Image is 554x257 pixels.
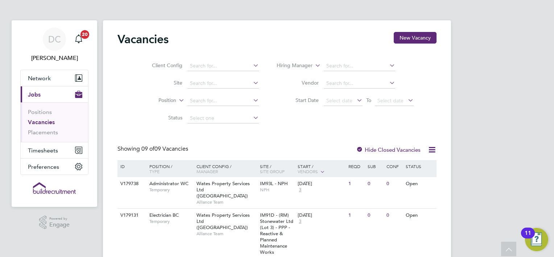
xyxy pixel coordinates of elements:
label: Hide Closed Vacancies [356,146,421,153]
button: Timesheets [21,142,88,158]
div: Client Config / [195,160,258,178]
div: Reqd [347,160,365,172]
button: Jobs [21,86,88,102]
div: ID [119,160,144,172]
span: Preferences [28,163,59,170]
span: Site Group [260,168,285,174]
input: Search for... [187,61,259,71]
img: buildrec-logo-retina.png [33,182,76,194]
button: Network [21,70,88,86]
input: Search for... [187,78,259,89]
span: Dan Cardus [20,54,88,62]
label: Start Date [277,97,319,103]
div: V179738 [119,177,144,191]
button: Preferences [21,159,88,175]
a: Placements [28,129,58,136]
label: Hiring Manager [271,62,313,69]
label: Position [135,97,176,104]
a: Go to home page [20,182,88,194]
div: Open [404,177,435,191]
span: NPH [260,187,294,193]
span: Select date [377,97,404,104]
label: Site [141,79,182,86]
span: To [364,95,373,105]
span: Alliance Team [197,199,256,205]
span: Network [28,75,51,82]
div: Status [404,160,435,172]
input: Search for... [324,61,395,71]
div: Position / [144,160,195,178]
nav: Main navigation [12,20,97,207]
div: 0 [385,209,404,222]
label: Client Config [141,62,182,69]
span: 09 Vacancies [141,145,188,152]
div: Sub [366,160,385,172]
span: DC [48,34,61,44]
button: Open Resource Center, 11 new notifications [525,228,548,251]
div: 0 [385,177,404,191]
span: Alliance Team [197,231,256,237]
span: Type [149,168,160,174]
a: Powered byEngage [39,216,70,229]
input: Search for... [187,96,259,106]
h2: Vacancies [117,32,169,46]
span: 20 [80,30,89,39]
div: 11 [525,233,531,242]
span: Wates Property Services Ltd ([GEOGRAPHIC_DATA]) [197,212,250,231]
span: Timesheets [28,147,58,154]
span: IM93L - NPH [260,180,288,187]
span: Temporary [149,187,193,193]
div: 1 [347,177,365,191]
a: Vacancies [28,119,55,126]
span: Wates Property Services Ltd ([GEOGRAPHIC_DATA]) [197,180,250,199]
span: Temporary [149,219,193,224]
label: Vendor [277,79,319,86]
div: 0 [366,177,385,191]
span: Jobs [28,91,41,98]
span: 3 [298,219,302,225]
div: 0 [366,209,385,222]
div: 1 [347,209,365,222]
div: [DATE] [298,212,345,219]
span: Select date [326,97,352,104]
label: Status [141,114,182,121]
div: Site / [258,160,296,178]
div: Start / [296,160,347,178]
span: 3 [298,187,302,193]
input: Select one [187,113,259,123]
input: Search for... [324,78,395,89]
div: V179131 [119,209,144,222]
button: New Vacancy [394,32,437,44]
span: IM91D - (RM) Stonewater Ltd (Lot 3) - PPP - Reactive & Planned Maintenance Works [260,212,293,255]
span: Vendors [298,168,318,174]
span: Powered by [49,216,70,222]
div: Open [404,209,435,222]
a: Positions [28,109,52,115]
div: Jobs [21,102,88,142]
div: Conf [385,160,404,172]
a: DC[PERSON_NAME] [20,28,88,62]
span: Engage [49,222,70,228]
span: Manager [197,168,218,174]
span: Administrator WC [149,180,189,187]
div: Showing [117,145,190,153]
span: Electrician BC [149,212,179,218]
div: [DATE] [298,181,345,187]
span: 09 of [141,145,154,152]
a: 20 [71,28,86,51]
